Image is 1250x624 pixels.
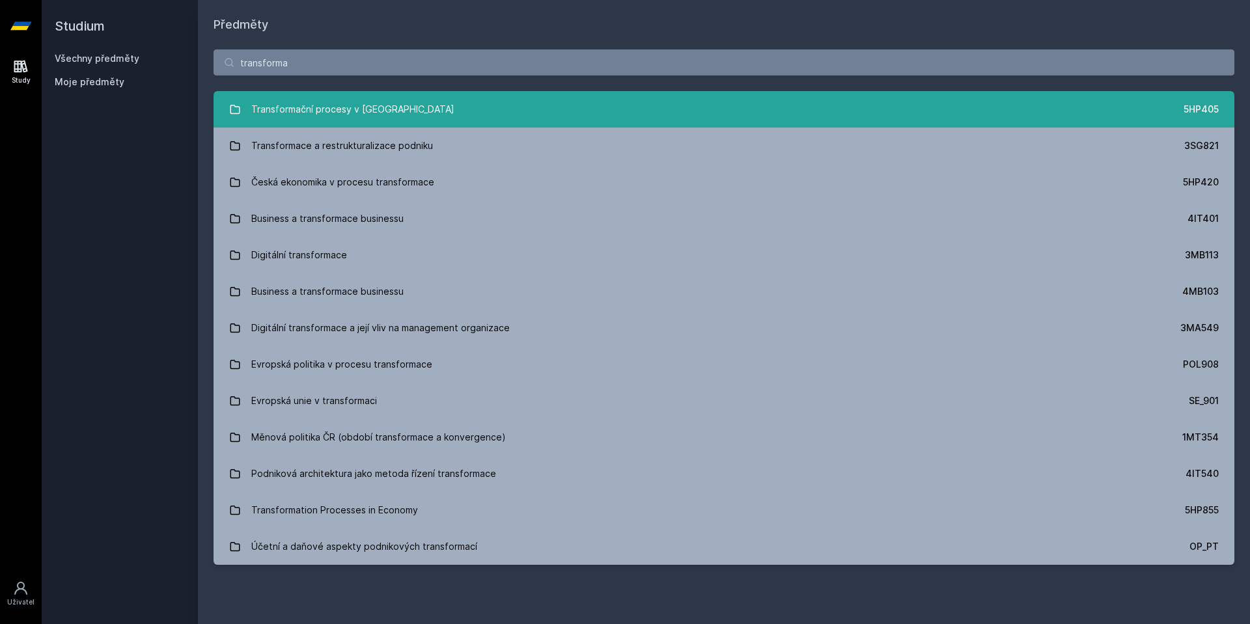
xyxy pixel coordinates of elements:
[214,492,1234,528] a: Transformation Processes in Economy 5HP855
[214,528,1234,565] a: Účetní a daňové aspekty podnikových transformací OP_PT
[7,597,35,607] div: Uživatel
[251,315,510,341] div: Digitální transformace a její vliv na management organizace
[1185,504,1219,517] div: 5HP855
[12,75,31,85] div: Study
[214,455,1234,492] a: Podniková architektura jako metoda řízení transformace 4IT540
[214,49,1234,75] input: Název nebo ident předmětu…
[251,96,454,122] div: Transformační procesy v [GEOGRAPHIC_DATA]
[214,310,1234,346] a: Digitální transformace a její vliv na management organizace 3MA549
[1182,431,1219,444] div: 1MT354
[55,75,124,88] span: Moje předměty
[3,52,39,92] a: Study
[251,242,347,268] div: Digitální transformace
[251,133,433,159] div: Transformace a restrukturalizace podniku
[214,383,1234,419] a: Evropská unie v transformaci SE_901
[1182,285,1219,298] div: 4MB103
[214,164,1234,200] a: Česká ekonomika v procesu transformace 5HP420
[251,534,477,560] div: Účetní a daňové aspekty podnikových transformací
[1180,321,1219,334] div: 3MA549
[251,497,418,523] div: Transformation Processes in Economy
[1183,176,1219,189] div: 5HP420
[3,574,39,614] a: Uživatel
[1184,103,1219,116] div: 5HP405
[1189,394,1219,407] div: SE_901
[251,388,377,414] div: Evropská unie v transformaci
[251,461,496,487] div: Podniková architektura jako metoda řízení transformace
[1187,212,1219,225] div: 4IT401
[55,53,139,64] a: Všechny předměty
[1186,467,1219,480] div: 4IT540
[251,424,506,450] div: Měnová politika ČR (období transformace a konvergence)
[214,237,1234,273] a: Digitální transformace 3MB113
[251,206,404,232] div: Business a transformace businessu
[251,351,432,377] div: Evropská politika v procesu transformace
[1189,540,1219,553] div: OP_PT
[214,16,1234,34] h1: Předměty
[214,419,1234,455] a: Měnová politika ČR (období transformace a konvergence) 1MT354
[251,278,404,305] div: Business a transformace businessu
[214,200,1234,237] a: Business a transformace businessu 4IT401
[251,169,434,195] div: Česká ekonomika v procesu transformace
[214,346,1234,383] a: Evropská politika v procesu transformace POL908
[1185,249,1219,262] div: 3MB113
[214,273,1234,310] a: Business a transformace businessu 4MB103
[1183,358,1219,371] div: POL908
[1184,139,1219,152] div: 3SG821
[214,128,1234,164] a: Transformace a restrukturalizace podniku 3SG821
[214,91,1234,128] a: Transformační procesy v [GEOGRAPHIC_DATA] 5HP405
